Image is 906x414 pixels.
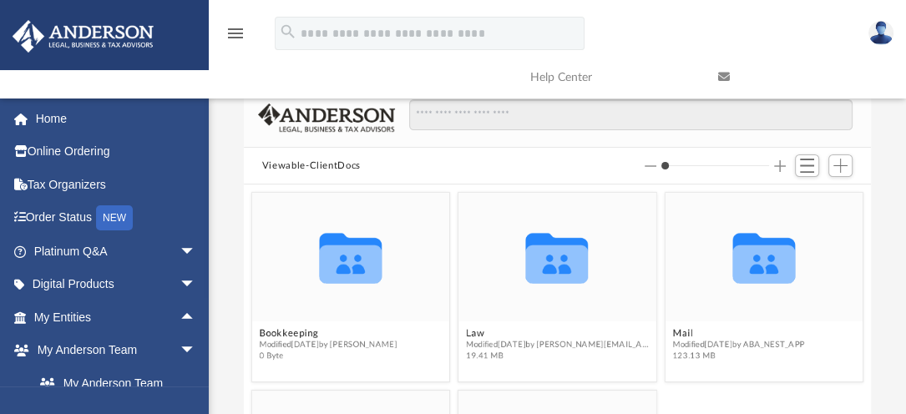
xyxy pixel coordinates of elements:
span: arrow_drop_down [180,235,213,269]
button: Decrease column size [645,160,656,172]
span: arrow_drop_down [180,268,213,302]
span: arrow_drop_down [180,334,213,368]
a: My Entitiesarrow_drop_up [12,300,221,334]
span: 123.13 MB [672,351,805,361]
span: 0 Byte [259,351,397,361]
button: Increase column size [774,160,786,172]
button: Add [828,154,853,178]
span: 19.41 MB [466,351,649,361]
a: menu [225,32,245,43]
input: Search files and folders [409,99,853,131]
span: Modified [DATE] by [PERSON_NAME][EMAIL_ADDRESS][DOMAIN_NAME] [466,339,649,350]
img: Anderson Advisors Platinum Portal [8,20,159,53]
button: Mail [672,328,805,339]
span: Modified [DATE] by ABA_NEST_APP [672,339,805,350]
img: User Pic [868,21,893,45]
span: Modified [DATE] by [PERSON_NAME] [259,339,397,350]
a: Help Center [518,44,706,110]
a: Platinum Q&Aarrow_drop_down [12,235,221,268]
i: menu [225,23,245,43]
a: My Anderson Team [23,366,205,400]
button: Bookkeeping [259,328,397,339]
a: Tax Organizers [12,168,221,201]
button: Law [466,328,649,339]
a: Home [12,102,221,135]
input: Column size [661,160,769,172]
div: NEW [96,205,133,230]
a: Digital Productsarrow_drop_down [12,268,221,301]
a: Order StatusNEW [12,201,221,235]
button: Viewable-ClientDocs [262,159,361,174]
span: arrow_drop_up [180,300,213,335]
a: Online Ordering [12,135,221,169]
i: search [279,23,297,41]
a: My Anderson Teamarrow_drop_down [12,334,213,367]
button: Switch to List View [795,154,820,178]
